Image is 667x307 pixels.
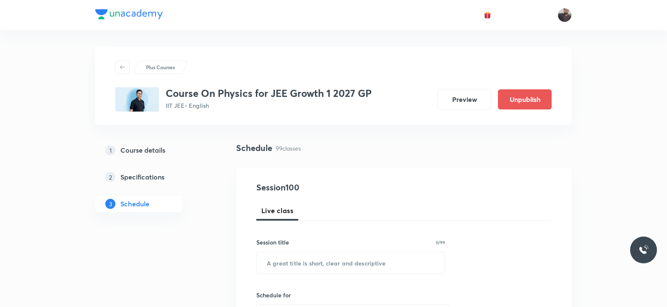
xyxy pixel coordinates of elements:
h5: Schedule [120,199,149,209]
span: Live class [261,206,293,216]
input: A great title is short, clear and descriptive [257,252,445,273]
h6: Session title [256,238,289,247]
h6: Schedule for [256,291,445,299]
img: 5CB74A68-5385-4D4A-9DDD-22EFD9F3552C_plus.png [115,87,159,112]
p: Plus Courses [146,63,175,71]
img: ttu [638,245,649,255]
img: Company Logo [95,9,163,19]
a: 2Specifications [95,169,209,185]
p: IIT JEE • English [166,101,372,110]
button: Preview [438,89,491,109]
p: 1 [105,145,115,155]
h5: Specifications [120,172,164,182]
button: avatar [481,8,494,22]
h5: Course details [120,145,165,155]
a: Company Logo [95,9,163,21]
h4: Schedule [236,142,272,154]
p: 2 [105,172,115,182]
p: 0/99 [436,240,445,245]
p: 99 classes [276,144,301,153]
h4: Session 100 [256,181,409,194]
h3: Course On Physics for JEE Growth 1 2027 GP [166,87,372,99]
a: 1Course details [95,142,209,159]
img: Vishal Choudhary [558,8,572,22]
p: 3 [105,199,115,209]
img: avatar [484,11,491,19]
button: Unpublish [498,89,552,109]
